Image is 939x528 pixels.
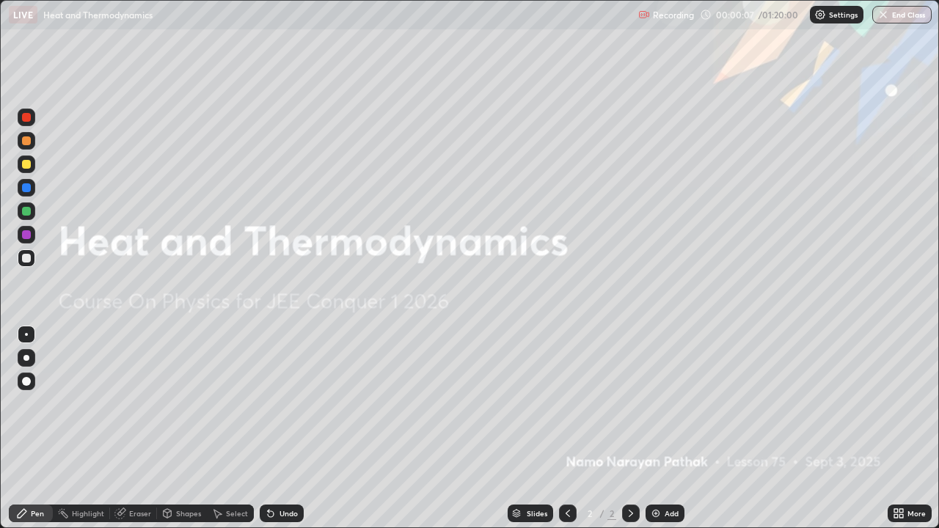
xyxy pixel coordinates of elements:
img: class-settings-icons [814,9,826,21]
p: Recording [653,10,694,21]
div: Slides [527,510,547,517]
div: Highlight [72,510,104,517]
p: Settings [829,11,858,18]
div: More [907,510,926,517]
button: End Class [872,6,932,23]
div: Shapes [176,510,201,517]
div: / [600,509,604,518]
div: Eraser [129,510,151,517]
img: add-slide-button [650,507,662,519]
div: Undo [279,510,298,517]
p: LIVE [13,9,33,21]
div: Pen [31,510,44,517]
img: end-class-cross [877,9,889,21]
div: 2 [582,509,597,518]
p: Heat and Thermodynamics [43,9,153,21]
div: Add [665,510,679,517]
img: recording.375f2c34.svg [638,9,650,21]
div: Select [226,510,248,517]
div: 2 [607,507,616,520]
